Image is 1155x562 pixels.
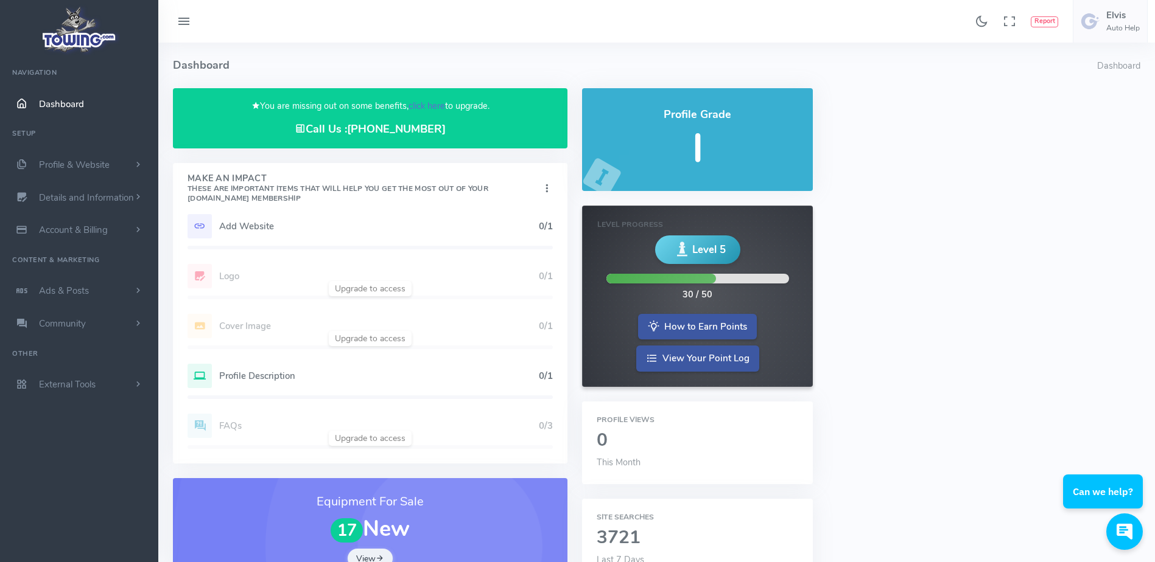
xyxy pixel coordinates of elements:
[683,288,712,302] div: 30 / 50
[597,127,798,170] h5: I
[597,221,798,229] h6: Level Progress
[1106,10,1140,20] h5: Elvis
[692,242,726,257] span: Level 5
[188,184,488,203] small: These are important items that will help you get the most out of your [DOMAIN_NAME] Membership
[1054,441,1155,562] iframe: Conversations
[38,4,121,55] img: logo
[638,314,757,340] a: How to Earn Points
[597,513,798,521] h6: Site Searches
[219,371,539,381] h5: Profile Description
[597,416,798,424] h6: Profile Views
[636,345,759,372] a: View Your Point Log
[188,123,553,136] h4: Call Us :
[39,317,86,330] span: Community
[1031,16,1058,27] button: Report
[39,98,84,110] span: Dashboard
[39,378,96,390] span: External Tools
[39,192,134,204] span: Details and Information
[1081,12,1100,31] img: user-image
[597,528,798,548] h2: 3721
[347,122,446,136] a: [PHONE_NUMBER]
[597,431,798,451] h2: 0
[539,221,553,231] h5: 0/1
[188,517,553,543] h1: New
[409,100,445,112] a: click here
[539,371,553,381] h5: 0/1
[188,493,553,511] h3: Equipment For Sale
[331,518,363,543] span: 17
[39,224,108,236] span: Account & Billing
[39,159,110,171] span: Profile & Website
[597,109,798,121] h4: Profile Grade
[188,174,541,203] h4: Make An Impact
[1106,24,1140,32] h6: Auto Help
[188,99,553,113] p: You are missing out on some benefits, to upgrade.
[39,285,89,297] span: Ads & Posts
[1097,60,1140,73] li: Dashboard
[219,221,539,231] h5: Add Website
[597,456,641,468] span: This Month
[173,43,1097,88] h4: Dashboard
